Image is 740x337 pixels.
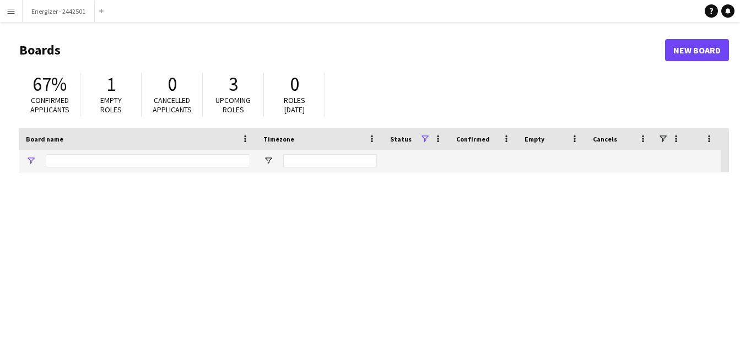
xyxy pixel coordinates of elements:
[153,95,192,115] span: Cancelled applicants
[456,135,490,143] span: Confirmed
[23,1,95,22] button: Energizer - 2442501
[30,95,69,115] span: Confirmed applicants
[100,95,122,115] span: Empty roles
[106,72,116,96] span: 1
[263,135,294,143] span: Timezone
[33,72,67,96] span: 67%
[19,42,665,58] h1: Boards
[215,95,251,115] span: Upcoming roles
[665,39,729,61] a: New Board
[168,72,177,96] span: 0
[284,95,305,115] span: Roles [DATE]
[283,154,377,167] input: Timezone Filter Input
[593,135,617,143] span: Cancels
[229,72,238,96] span: 3
[525,135,544,143] span: Empty
[290,72,299,96] span: 0
[263,156,273,166] button: Open Filter Menu
[26,156,36,166] button: Open Filter Menu
[26,135,63,143] span: Board name
[390,135,412,143] span: Status
[46,154,250,167] input: Board name Filter Input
